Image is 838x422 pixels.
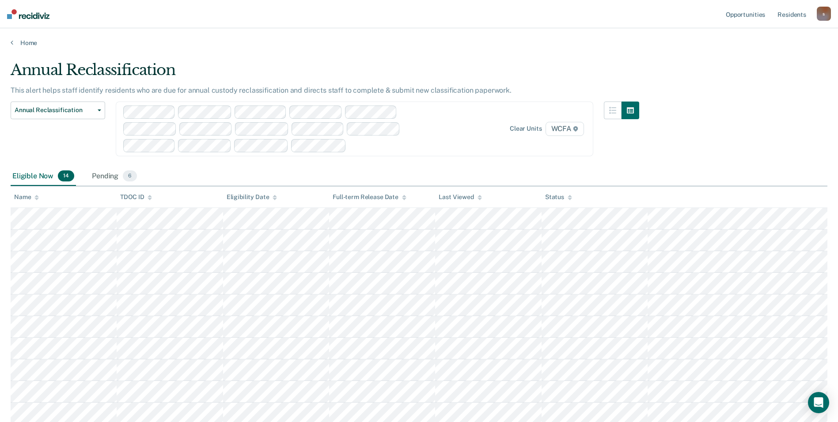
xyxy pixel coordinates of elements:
[11,86,512,94] p: This alert helps staff identify residents who are due for annual custody reclassification and dir...
[11,61,639,86] div: Annual Reclassification
[11,167,76,186] div: Eligible Now14
[11,39,827,47] a: Home
[14,193,39,201] div: Name
[333,193,406,201] div: Full-term Release Date
[808,392,829,413] div: Open Intercom Messenger
[11,102,105,119] button: Annual Reclassification
[545,193,572,201] div: Status
[120,193,152,201] div: TDOC ID
[817,7,831,21] button: s
[546,122,584,136] span: WCFA
[58,170,74,182] span: 14
[15,106,94,114] span: Annual Reclassification
[90,167,139,186] div: Pending6
[510,125,542,132] div: Clear units
[123,170,137,182] span: 6
[227,193,277,201] div: Eligibility Date
[439,193,482,201] div: Last Viewed
[7,9,49,19] img: Recidiviz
